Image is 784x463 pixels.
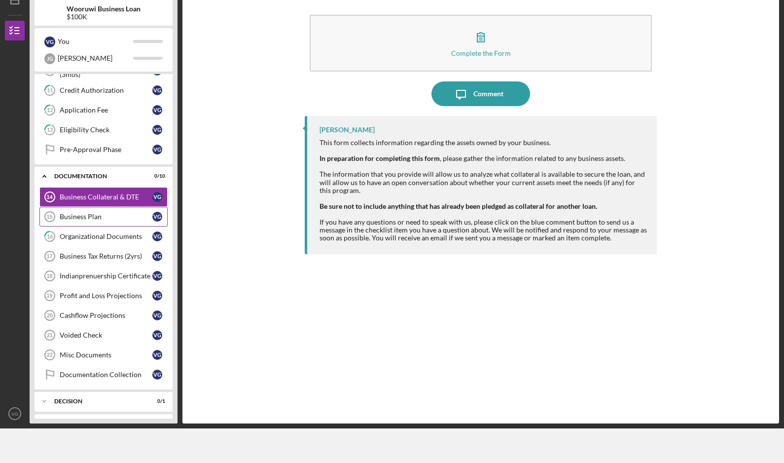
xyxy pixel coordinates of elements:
div: V G [44,37,55,47]
div: V G [152,105,162,115]
a: 22Misc DocumentsVG [39,345,168,365]
div: This form collects information regarding the assets owned by your business. , please gather the i... [320,139,647,194]
a: Pre-Approval PhaseVG [39,140,168,159]
tspan: 14 [46,194,53,200]
div: V G [152,212,162,222]
div: [PERSON_NAME] [58,50,133,67]
button: VG [5,404,25,424]
text: VG [11,411,18,417]
tspan: 15 [46,214,52,220]
a: 13Eligibility CheckVG [39,120,168,140]
tspan: 20 [47,312,53,318]
div: V G [152,330,162,340]
div: Business Plan [60,213,152,221]
div: 0 / 1 [147,398,165,404]
div: Business Tax Returns (2yrs) [60,252,152,260]
div: Credit Authorization [60,86,152,94]
div: J G [44,53,55,64]
tspan: 21 [47,332,53,338]
div: V G [152,231,162,241]
div: Documentation Collection [60,371,152,379]
div: V G [152,310,162,320]
button: Complete the Form [310,15,652,72]
tspan: 19 [46,293,52,299]
tspan: 22 [47,352,53,358]
div: V G [152,271,162,281]
div: Misc Documents [60,351,152,359]
div: V G [152,192,162,202]
a: 18Indianprenuership CertificateVG [39,266,168,286]
tspan: 17 [46,253,52,259]
div: Eligibility Check [60,126,152,134]
div: 0 / 10 [147,173,165,179]
div: V G [152,251,162,261]
button: Comment [431,81,530,106]
b: Wooruwi Business Loan [67,5,141,13]
div: V G [152,85,162,95]
div: Application Fee [60,106,152,114]
div: V G [152,370,162,380]
div: Decision [54,398,141,404]
a: 17Business Tax Returns (2yrs)VG [39,246,168,266]
div: V G [152,350,162,360]
a: Documentation CollectionVG [39,365,168,385]
strong: In preparation for completing this form [320,154,440,162]
strong: Be sure not to include anything that has already been pledged as collateral for another loan. [320,202,597,210]
div: $100K [67,13,141,21]
div: Cashflow Projections [60,311,152,319]
div: Indianprenuership Certificate [60,272,152,280]
a: 11Credit AuthorizationVG [39,80,168,100]
div: Documentation [54,173,141,179]
div: Business Collateral & DTE [60,193,152,201]
div: V G [152,145,162,154]
a: 16Organizational DocumentsVG [39,227,168,246]
a: 14Business Collateral & DTEVG [39,187,168,207]
tspan: 10 [47,68,53,74]
a: 20Cashflow ProjectionsVG [39,306,168,325]
div: Pre-Approval Phase [60,146,152,154]
tspan: 16 [47,233,53,240]
div: [PERSON_NAME] [320,126,375,134]
a: 19Profit and Loss ProjectionsVG [39,286,168,306]
a: 12Application FeeVG [39,100,168,120]
div: If you have any questions or need to speak with us, please click on the blue comment button to se... [320,218,647,242]
tspan: 12 [47,107,53,114]
a: 21Voided CheckVG [39,325,168,345]
a: 15Business PlanVG [39,207,168,227]
tspan: 11 [47,87,53,94]
div: Profit and Loss Projections [60,292,152,300]
tspan: 18 [46,273,52,279]
div: Complete the Form [451,49,511,57]
div: Voided Check [60,331,152,339]
tspan: 13 [47,127,53,133]
div: V G [152,125,162,135]
div: Organizational Documents [60,232,152,240]
div: Comment [473,81,503,106]
div: V G [152,291,162,301]
div: You [58,33,133,50]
